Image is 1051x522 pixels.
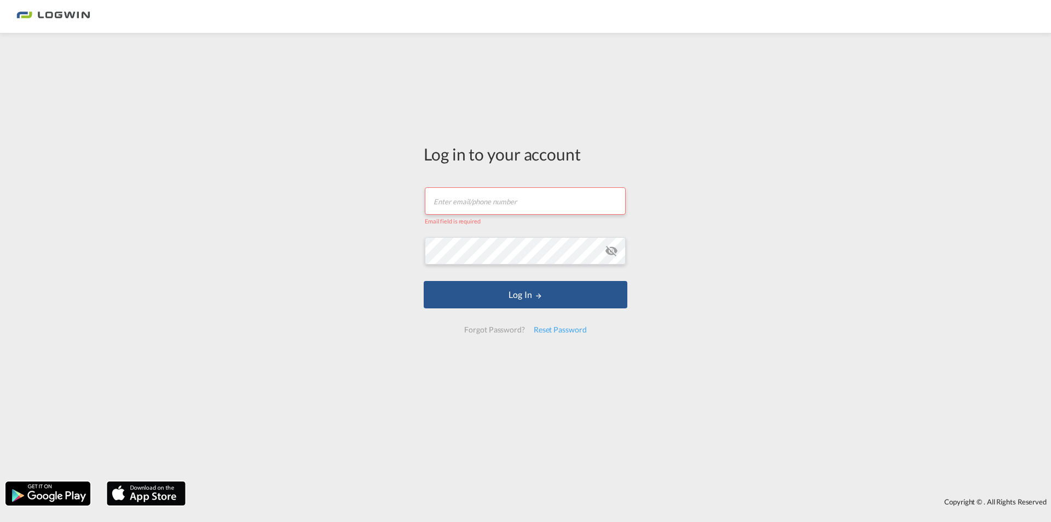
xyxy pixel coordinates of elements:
[425,217,481,225] span: Email field is required
[424,281,627,308] button: LOGIN
[106,480,187,507] img: apple.png
[191,492,1051,511] div: Copyright © . All Rights Reserved
[16,4,90,29] img: bc73a0e0d8c111efacd525e4c8ad7d32.png
[529,320,591,340] div: Reset Password
[424,142,627,165] div: Log in to your account
[425,187,626,215] input: Enter email/phone number
[605,244,618,257] md-icon: icon-eye-off
[460,320,529,340] div: Forgot Password?
[4,480,91,507] img: google.png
